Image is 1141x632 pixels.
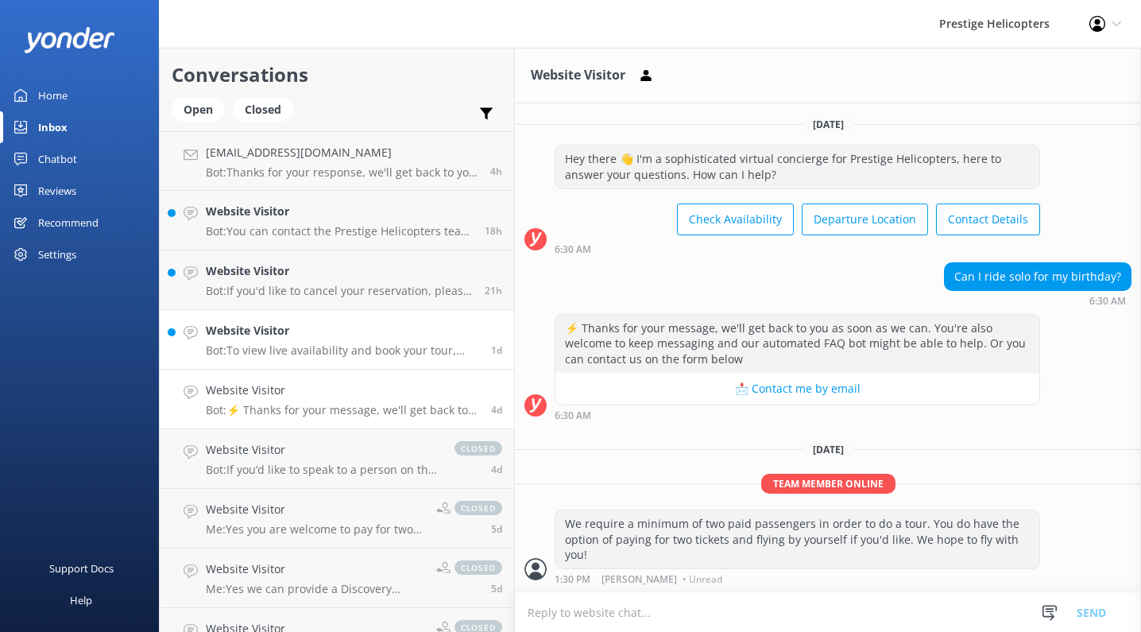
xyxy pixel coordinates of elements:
button: Check Availability [677,204,794,235]
span: Sep 26 2025 08:56am (UTC -04:00) America/New_York [490,165,502,178]
div: ⚡ Thanks for your message, we'll get back to you as soon as we can. You're also welcome to keep m... [555,315,1039,373]
img: yonder-white-logo.png [24,27,115,53]
div: Chatbot [38,143,77,175]
h4: Website Visitor [206,203,473,220]
span: Sep 21 2025 02:07pm (UTC -04:00) America/New_York [491,463,502,476]
div: Sep 22 2025 06:30am (UTC -04:00) America/New_York [555,243,1040,254]
div: Sep 26 2025 01:30pm (UTC -04:00) America/New_York [555,573,1040,584]
a: Website VisitorMe:Yes you are welcome to pay for two seats and just fly by yourself. We hope to f... [160,489,514,549]
a: [EMAIL_ADDRESS][DOMAIN_NAME]Bot:Thanks for your response, we'll get back to you as soon as we can... [160,131,514,191]
div: Sep 22 2025 06:30am (UTC -04:00) America/New_York [944,295,1131,306]
strong: 1:30 PM [555,575,590,584]
div: Open [172,98,225,122]
h4: Website Visitor [206,262,473,280]
span: • Unread [683,575,722,584]
h4: Website Visitor [206,560,424,578]
a: Open [172,100,233,118]
h4: [EMAIL_ADDRESS][DOMAIN_NAME] [206,144,478,161]
strong: 6:30 AM [1089,297,1126,306]
strong: 6:30 AM [555,411,591,421]
div: Reviews [38,175,76,207]
a: Website VisitorBot:You can contact the Prestige Helicopters team at [PHONE_NUMBER], or by emailin... [160,191,514,250]
h4: Website Visitor [206,501,424,518]
button: 📩 Contact me by email [555,373,1039,405]
strong: 6:30 AM [555,245,591,254]
a: Website VisitorBot:If you’d like to speak to a person on the Prestige Helicopters team, please ca... [160,429,514,489]
p: Me: Yes we can provide a Discovery Flight, but you will need to get a [DEMOGRAPHIC_DATA] to pursu... [206,582,424,596]
h4: Website Visitor [206,322,479,339]
a: Closed [233,100,301,118]
p: Bot: To view live availability and book your tour, please visit [URL][DOMAIN_NAME]. [206,343,479,358]
p: Bot: You can contact the Prestige Helicopters team at [PHONE_NUMBER], or by emailing [EMAIL_ADDRE... [206,224,473,238]
span: [DATE] [803,118,853,131]
h2: Conversations [172,60,502,90]
p: Bot: Thanks for your response, we'll get back to you as soon as we can during opening hours. [206,165,478,180]
a: Website VisitorBot:To view live availability and book your tour, please visit [URL][DOMAIN_NAME].1d [160,310,514,370]
div: Inbox [38,111,68,143]
a: Website VisitorBot:If you'd like to cancel your reservation, please contact the Prestige Helicopt... [160,250,514,310]
a: Website VisitorBot:⚡ Thanks for your message, we'll get back to you as soon as we can. You're als... [160,370,514,429]
span: Sep 20 2025 06:53pm (UTC -04:00) America/New_York [491,522,502,536]
h4: Website Visitor [206,441,439,459]
div: We require a minimum of two paid passengers in order to do a tour. You do have the option of payi... [555,510,1039,568]
div: Closed [233,98,293,122]
div: Settings [38,238,76,270]
span: Sep 20 2025 06:53pm (UTC -04:00) America/New_York [491,582,502,595]
p: Bot: If you’d like to speak to a person on the Prestige Helicopters team, please call [PHONE_NUMB... [206,463,439,477]
span: Sep 25 2025 01:19pm (UTC -04:00) America/New_York [491,343,502,357]
div: Help [70,584,92,616]
div: Support Docs [49,553,114,584]
div: Sep 22 2025 06:30am (UTC -04:00) America/New_York [555,409,1040,421]
div: Can I ride solo for my birthday? [945,263,1131,290]
span: [PERSON_NAME] [601,575,677,584]
button: Departure Location [802,204,928,235]
span: closed [454,441,502,456]
p: Me: Yes you are welcome to pay for two seats and just fly by yourself. We hope to fly with you! [206,522,424,537]
h3: Website Visitor [531,65,625,86]
span: Sep 25 2025 06:55pm (UTC -04:00) America/New_York [485,224,502,238]
p: Bot: If you'd like to cancel your reservation, please contact the Prestige Helicopters team at [P... [206,284,473,298]
div: Hey there 👋 I'm a sophisticated virtual concierge for Prestige Helicopters, here to answer your q... [555,145,1039,188]
div: Recommend [38,207,99,238]
span: Team member online [761,474,895,494]
span: closed [454,501,502,515]
p: Bot: ⚡ Thanks for your message, we'll get back to you as soon as we can. You're also welcome to k... [206,403,479,417]
a: Website VisitorMe:Yes we can provide a Discovery Flight, but you will need to get a [DEMOGRAPHIC_... [160,549,514,608]
span: [DATE] [803,443,853,456]
span: Sep 25 2025 03:46pm (UTC -04:00) America/New_York [485,284,502,297]
h4: Website Visitor [206,382,479,399]
div: Home [38,79,68,111]
span: Sep 22 2025 06:30am (UTC -04:00) America/New_York [491,403,502,417]
span: closed [454,560,502,575]
button: Contact Details [936,204,1040,235]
